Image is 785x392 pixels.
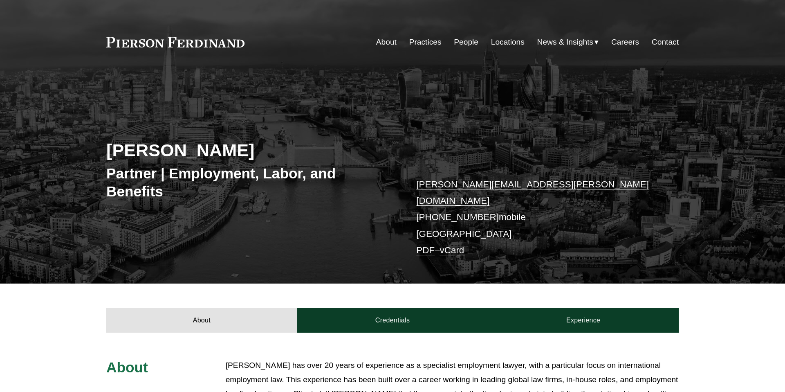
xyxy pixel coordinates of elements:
[537,35,594,50] span: News & Insights
[652,34,679,50] a: Contact
[416,212,499,222] a: [PHONE_NUMBER]
[416,245,435,255] a: PDF
[488,308,679,333] a: Experience
[416,179,649,206] a: [PERSON_NAME][EMAIL_ADDRESS][PERSON_NAME][DOMAIN_NAME]
[611,34,639,50] a: Careers
[376,34,397,50] a: About
[106,359,148,375] span: About
[454,34,478,50] a: People
[491,34,525,50] a: Locations
[409,34,442,50] a: Practices
[106,140,392,161] h2: [PERSON_NAME]
[440,245,464,255] a: vCard
[416,176,655,259] p: mobile [GEOGRAPHIC_DATA] –
[297,308,488,333] a: Credentials
[106,164,392,200] h3: Partner | Employment, Labor, and Benefits
[106,308,297,333] a: About
[537,34,599,50] a: folder dropdown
